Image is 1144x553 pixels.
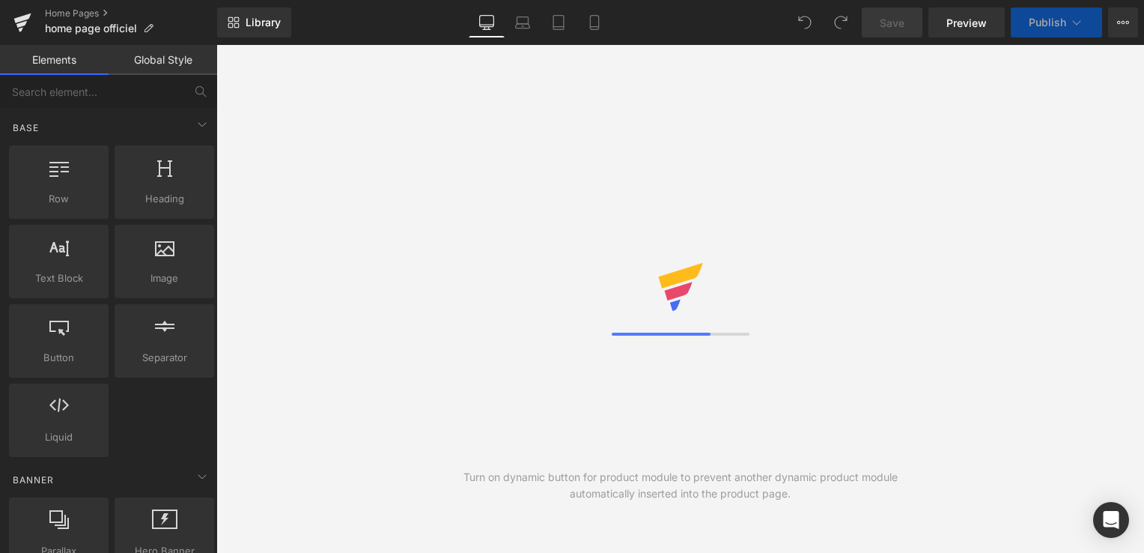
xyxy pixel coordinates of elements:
[45,7,217,19] a: Home Pages
[790,7,820,37] button: Undo
[13,271,104,286] span: Text Block
[880,15,904,31] span: Save
[469,7,505,37] a: Desktop
[826,7,856,37] button: Redo
[576,7,612,37] a: Mobile
[246,16,281,29] span: Library
[109,45,217,75] a: Global Style
[928,7,1005,37] a: Preview
[448,469,913,502] div: Turn on dynamic button for product module to prevent another dynamic product module automatically...
[217,7,291,37] a: New Library
[505,7,541,37] a: Laptop
[13,350,104,366] span: Button
[119,191,210,207] span: Heading
[119,271,210,286] span: Image
[13,191,104,207] span: Row
[11,121,40,135] span: Base
[946,15,987,31] span: Preview
[1093,502,1129,538] div: Open Intercom Messenger
[541,7,576,37] a: Tablet
[1108,7,1138,37] button: More
[45,22,137,34] span: home page officiel
[1029,16,1066,28] span: Publish
[11,473,55,487] span: Banner
[13,429,104,445] span: Liquid
[119,350,210,366] span: Separator
[1011,7,1102,37] button: Publish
